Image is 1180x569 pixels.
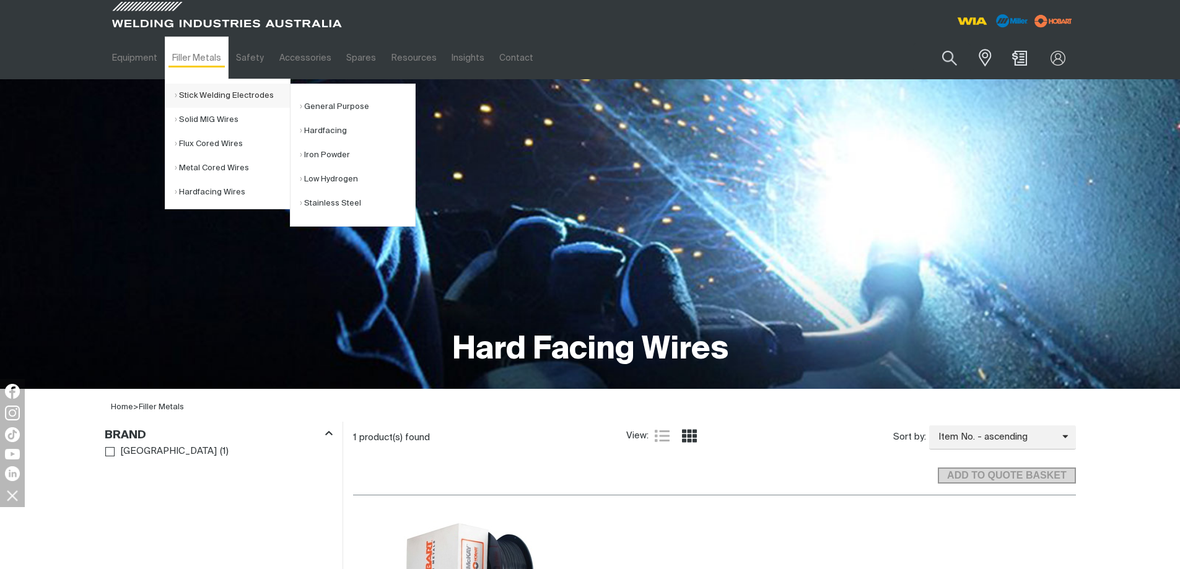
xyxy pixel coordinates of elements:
[1010,51,1029,66] a: Shopping cart (0 product(s))
[165,37,229,79] a: Filler Metals
[105,443,217,460] a: [GEOGRAPHIC_DATA]
[929,43,971,72] button: Search products
[444,37,492,79] a: Insights
[492,37,541,79] a: Contact
[339,37,383,79] a: Spares
[105,443,332,460] ul: Brand
[893,430,926,445] span: Sort by:
[175,156,290,180] a: Metal Cored Wires
[929,430,1062,445] span: Item No. - ascending
[626,429,649,443] span: View:
[939,467,1074,484] span: ADD TO QUOTE BASKET
[5,449,20,459] img: YouTube
[105,426,333,443] div: Brand
[300,191,415,215] a: Stainless Steel
[105,37,833,79] nav: Main
[300,119,415,143] a: Hardfacing
[383,37,444,79] a: Resources
[300,95,415,119] a: General Purpose
[175,132,290,156] a: Flux Cored Wires
[133,403,139,411] span: >
[120,445,217,459] span: [GEOGRAPHIC_DATA]
[1031,12,1076,30] img: miller
[5,384,20,399] img: Facebook
[139,403,184,411] a: Filler Metals
[175,180,290,204] a: Hardfacing Wires
[913,43,971,72] input: Product name or item number...
[655,428,670,443] a: List view
[452,330,728,370] h1: Hard Facing Wires
[105,37,165,79] a: Equipment
[353,453,1076,487] section: Add to cart control
[359,433,430,442] span: product(s) found
[105,422,333,461] aside: Filters
[353,422,1076,453] section: Product list controls
[111,403,133,411] a: Home
[300,143,415,167] a: Iron Powder
[2,485,23,506] img: hide socials
[300,167,415,191] a: Low Hydrogen
[5,406,20,420] img: Instagram
[229,37,271,79] a: Safety
[165,79,291,209] ul: Filler Metals Submenu
[290,84,416,227] ul: Stick Welding Electrodes Submenu
[938,467,1075,484] button: Add selected products to the shopping cart
[272,37,339,79] a: Accessories
[175,84,290,108] a: Stick Welding Electrodes
[5,466,20,481] img: LinkedIn
[175,108,290,132] a: Solid MIG Wires
[105,428,146,443] h3: Brand
[353,432,626,444] div: 1
[220,445,229,459] span: ( 1 )
[5,427,20,442] img: TikTok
